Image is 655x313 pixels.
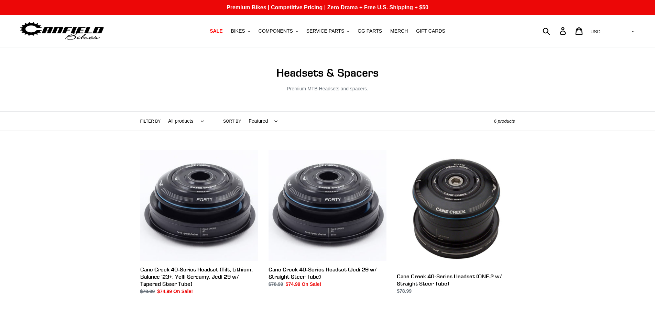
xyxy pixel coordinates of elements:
span: Headsets & Spacers [276,66,379,79]
img: Canfield Bikes [19,20,105,42]
a: GG PARTS [354,26,385,36]
a: SALE [206,26,226,36]
span: SERVICE PARTS [306,28,344,34]
span: SALE [210,28,222,34]
button: COMPONENTS [255,26,302,36]
span: GG PARTS [358,28,382,34]
a: GIFT CARDS [413,26,449,36]
label: Sort by [223,118,241,124]
button: SERVICE PARTS [303,26,353,36]
span: GIFT CARDS [416,28,445,34]
span: COMPONENTS [259,28,293,34]
input: Search [546,23,564,38]
p: Premium MTB Headsets and spacers. [140,85,515,92]
span: BIKES [231,28,245,34]
span: MERCH [390,28,408,34]
label: Filter by [140,118,161,124]
a: MERCH [387,26,411,36]
span: 6 products [494,119,515,124]
button: BIKES [227,26,253,36]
